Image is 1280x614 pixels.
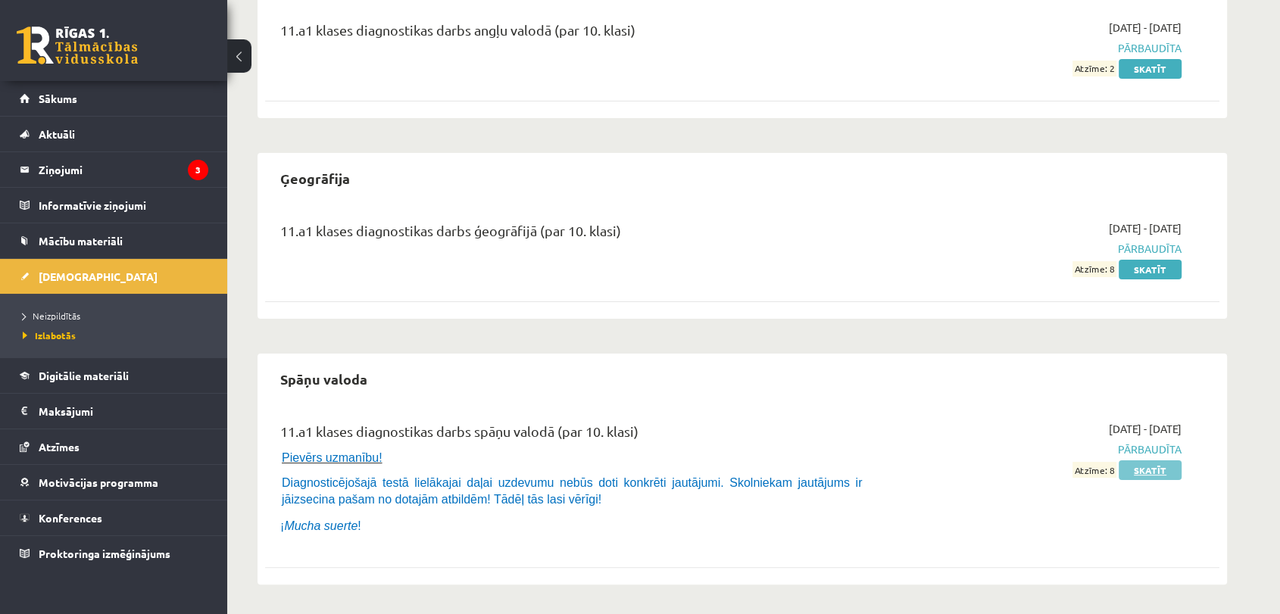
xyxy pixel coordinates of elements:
[1109,220,1182,236] span: [DATE] - [DATE]
[23,309,212,323] a: Neizpildītās
[282,451,382,464] span: Pievērs uzmanību!
[896,241,1182,257] span: Pārbaudīta
[20,188,208,223] a: Informatīvie ziņojumi
[20,223,208,258] a: Mācību materiāli
[284,519,357,532] i: Mucha suerte
[17,26,138,64] a: Rīgas 1. Tālmācības vidusskola
[280,220,873,248] div: 11.a1 klases diagnostikas darbs ģeogrāfijā (par 10. klasi)
[265,361,382,397] h2: Spāņu valoda
[20,465,208,500] a: Motivācijas programma
[1072,261,1116,277] span: Atzīme: 8
[1109,20,1182,36] span: [DATE] - [DATE]
[23,329,212,342] a: Izlabotās
[265,161,365,196] h2: Ģeogrāfija
[39,152,208,187] legend: Ziņojumi
[1109,421,1182,437] span: [DATE] - [DATE]
[23,329,76,341] span: Izlabotās
[39,270,158,283] span: [DEMOGRAPHIC_DATA]
[280,519,361,532] span: ¡ !
[39,511,102,525] span: Konferences
[23,310,80,322] span: Neizpildītās
[39,188,208,223] legend: Informatīvie ziņojumi
[39,394,208,429] legend: Maksājumi
[20,429,208,464] a: Atzīmes
[20,259,208,294] a: [DEMOGRAPHIC_DATA]
[39,234,123,248] span: Mācību materiāli
[20,358,208,393] a: Digitālie materiāli
[1119,260,1182,279] a: Skatīt
[280,20,873,48] div: 11.a1 klases diagnostikas darbs angļu valodā (par 10. klasi)
[20,117,208,151] a: Aktuāli
[896,40,1182,56] span: Pārbaudīta
[1119,460,1182,480] a: Skatīt
[282,476,862,506] span: Diagnosticējošajā testā lielākajai daļai uzdevumu nebūs doti konkrēti jautājumi. Skolniekam jautā...
[896,441,1182,457] span: Pārbaudīta
[20,536,208,571] a: Proktoringa izmēģinājums
[39,369,129,382] span: Digitālie materiāli
[39,475,158,489] span: Motivācijas programma
[39,547,170,560] span: Proktoringa izmēģinājums
[20,81,208,116] a: Sākums
[39,440,80,453] span: Atzīmes
[20,152,208,187] a: Ziņojumi3
[280,421,873,449] div: 11.a1 klases diagnostikas darbs spāņu valodā (par 10. klasi)
[20,500,208,535] a: Konferences
[39,92,77,105] span: Sākums
[188,160,208,180] i: 3
[1072,61,1116,76] span: Atzīme: 2
[1072,462,1116,478] span: Atzīme: 8
[39,127,75,141] span: Aktuāli
[20,394,208,429] a: Maksājumi
[1119,59,1182,79] a: Skatīt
